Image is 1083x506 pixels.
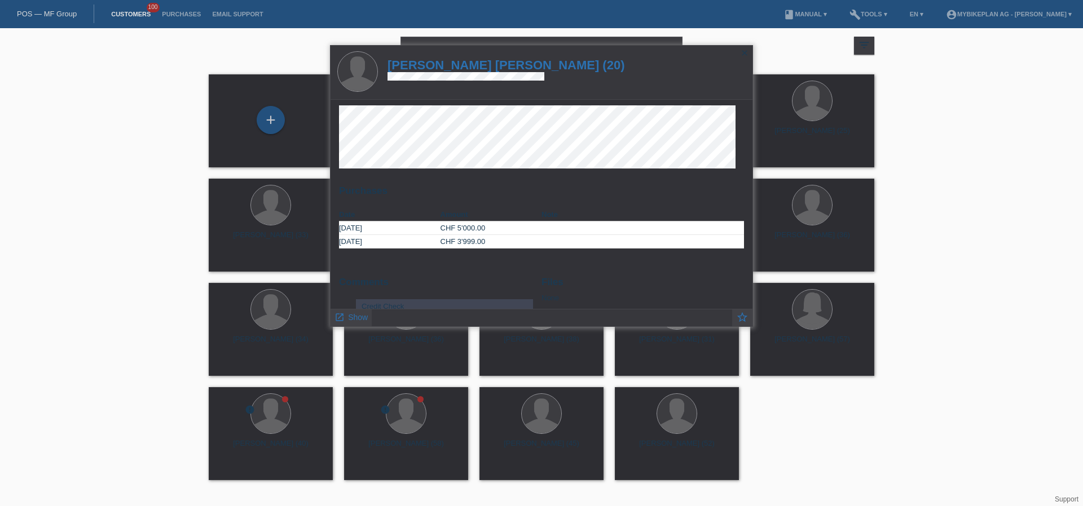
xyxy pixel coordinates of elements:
div: Credit Check [362,302,527,310]
th: Date [339,208,441,221]
a: launch Show [334,309,368,323]
div: [PERSON_NAME] (57) [759,335,865,353]
td: CHF 3'999.00 [441,235,542,248]
div: [PERSON_NAME] (33) [218,230,324,248]
td: [DATE] [339,235,441,248]
div: [PERSON_NAME] (31) [624,335,730,353]
div: None [541,277,744,302]
div: [PERSON_NAME] (25) [759,126,865,144]
div: [PERSON_NAME] (40) [218,439,324,457]
i: star_border [736,311,749,323]
i: filter_list [858,39,870,51]
a: buildTools ▾ [844,11,893,17]
h2: Purchases [339,185,744,202]
span: 100 [147,3,160,12]
a: star_border [736,312,749,326]
div: [PERSON_NAME] (58) [353,439,459,457]
i: error [380,405,390,415]
div: Add customer [257,110,284,130]
i: error [245,405,255,415]
div: [PERSON_NAME] (38) [488,335,595,353]
i: close [740,48,749,57]
div: unconfirmed, pending [380,405,390,416]
a: Email Support [206,11,268,17]
input: Search... [400,37,683,63]
a: Purchases [156,11,206,17]
a: Customers [105,11,156,17]
a: POS — MF Group [17,10,77,18]
a: Support [1055,495,1078,503]
a: account_circleMybikeplan AG - [PERSON_NAME] ▾ [940,11,1077,17]
i: account_circle [946,9,957,20]
h2: Comments [339,277,533,294]
div: [PERSON_NAME] (52) [624,439,730,457]
td: CHF 5'000.00 [441,221,542,235]
a: [PERSON_NAME] [PERSON_NAME] (20) [388,58,625,72]
div: [PERSON_NAME] (36) [759,230,865,248]
th: Amount [441,208,542,221]
a: EN ▾ [904,11,929,17]
i: build [849,9,861,20]
a: bookManual ▾ [778,11,833,17]
div: [PERSON_NAME] (36) [353,335,459,353]
i: book [783,9,795,20]
div: unconfirmed, pending [245,405,255,416]
h2: Files [541,277,744,294]
div: [PERSON_NAME] (45) [488,439,595,457]
i: launch [334,312,345,322]
td: [DATE] [339,221,441,235]
div: [PERSON_NAME] (34) [218,335,324,353]
th: Note [541,208,744,221]
i: close [663,43,677,56]
span: Show [348,313,368,322]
